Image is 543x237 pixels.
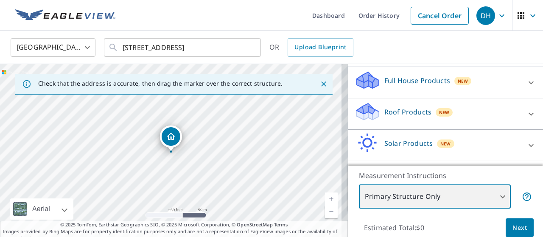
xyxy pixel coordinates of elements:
div: Aerial [30,198,53,220]
a: Upload Blueprint [288,38,353,57]
div: DH [476,6,495,25]
span: New [458,78,468,84]
p: Solar Products [384,138,433,148]
div: Dropped pin, building 1, Residential property, 32591 Lake Rd Avon Lake, OH 44012 [160,125,182,152]
div: Full House ProductsNew [355,70,536,95]
a: OpenStreetMap [237,221,272,228]
p: Estimated Total: $0 [357,218,431,237]
a: Cancel Order [411,7,469,25]
div: Primary Structure Only [359,185,511,209]
img: EV Logo [15,9,115,22]
a: Terms [274,221,288,228]
p: Roof Products [384,107,431,117]
span: Your report will include only the primary structure on the property. For example, a detached gara... [522,192,532,202]
span: © 2025 TomTom, Earthstar Geographics SIO, © 2025 Microsoft Corporation, © [60,221,288,229]
span: New [440,140,451,147]
p: Full House Products [384,75,450,86]
span: Next [512,223,527,233]
span: New [439,109,450,116]
div: Walls ProductsNew [355,165,536,189]
span: Upload Blueprint [294,42,346,53]
div: OR [269,38,353,57]
p: Measurement Instructions [359,170,532,181]
p: Check that the address is accurate, then drag the marker over the correct structure. [38,80,283,87]
div: Roof ProductsNew [355,102,536,126]
div: Aerial [10,198,73,220]
a: Current Level 17, Zoom In [325,192,338,205]
div: Solar ProductsNew [355,133,536,157]
a: Current Level 17, Zoom Out [325,205,338,218]
div: [GEOGRAPHIC_DATA] [11,36,95,59]
button: Close [318,78,329,89]
input: Search by address or latitude-longitude [123,36,244,59]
